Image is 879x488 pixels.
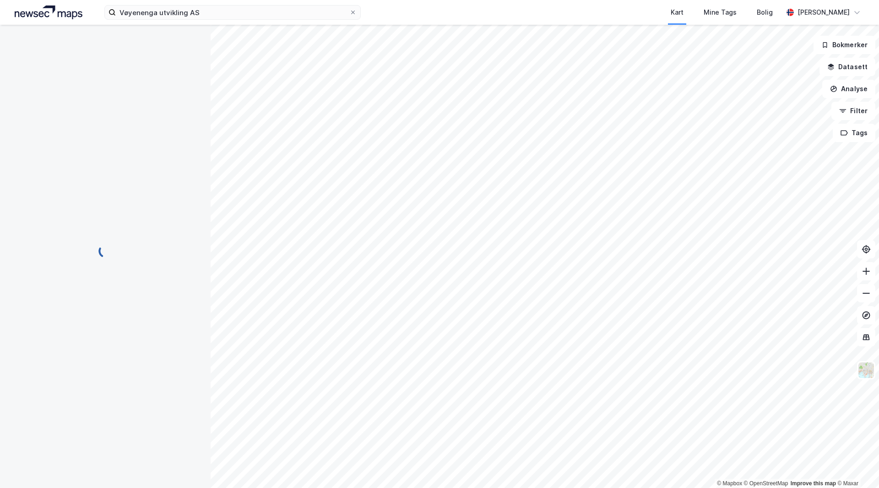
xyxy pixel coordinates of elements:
button: Datasett [819,58,875,76]
a: Mapbox [717,480,742,487]
div: Mine Tags [704,7,737,18]
img: logo.a4113a55bc3d86da70a041830d287a7e.svg [15,5,82,19]
iframe: Chat Widget [833,444,879,488]
a: OpenStreetMap [744,480,788,487]
button: Bokmerker [814,36,875,54]
div: Bolig [757,7,773,18]
button: Analyse [822,80,875,98]
input: Søk på adresse, matrikkel, gårdeiere, leietakere eller personer [116,5,349,19]
div: Kart [671,7,684,18]
button: Filter [831,102,875,120]
button: Tags [833,124,875,142]
div: Kontrollprogram for chat [833,444,879,488]
div: [PERSON_NAME] [798,7,850,18]
img: Z [857,362,875,379]
a: Improve this map [791,480,836,487]
img: spinner.a6d8c91a73a9ac5275cf975e30b51cfb.svg [98,244,113,258]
